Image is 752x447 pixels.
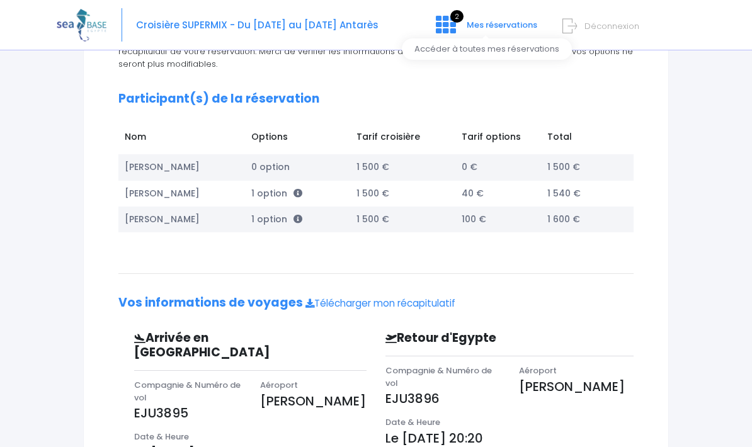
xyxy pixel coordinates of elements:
[541,154,621,181] td: 1 500 €
[350,154,455,181] td: 1 500 €
[134,431,189,443] span: Date & Heure
[584,20,639,32] span: Déconnexion
[136,18,379,31] span: Croisière SUPERMIX - Du [DATE] au [DATE] Antarès
[455,181,541,207] td: 40 €
[125,331,313,360] h3: Arrivée en [GEOGRAPHIC_DATA]
[305,297,455,310] a: Télécharger mon récapitulatif
[251,187,302,200] span: 1 option
[541,181,621,207] td: 1 540 €
[541,124,621,154] td: Total
[118,154,245,181] td: [PERSON_NAME]
[385,416,440,428] span: Date & Heure
[118,21,633,70] span: Vous arrivez à la dernière étape de votre réservation, votre départ est proche. Toute l’équipe vo...
[519,377,634,396] p: [PERSON_NAME]
[251,213,302,225] span: 1 option
[541,207,621,232] td: 1 600 €
[118,124,245,154] td: Nom
[350,207,455,232] td: 1 500 €
[467,19,537,31] span: Mes réservations
[118,296,634,310] h2: Vos informations de voyages
[450,10,464,23] span: 2
[402,38,572,60] div: Accéder à toutes mes réservations
[245,124,350,154] td: Options
[426,23,545,35] a: 2 Mes réservations
[385,365,492,389] span: Compagnie & Numéro de vol
[118,181,245,207] td: [PERSON_NAME]
[134,404,241,422] p: EJU3895
[376,331,576,346] h3: Retour d'Egypte
[118,92,634,106] h2: Participant(s) de la réservation
[350,124,455,154] td: Tarif croisière
[455,207,541,232] td: 100 €
[134,379,241,404] span: Compagnie & Numéro de vol
[385,389,500,408] p: EJU3896
[260,379,298,391] span: Aéroport
[455,124,541,154] td: Tarif options
[455,154,541,181] td: 0 €
[350,181,455,207] td: 1 500 €
[260,392,367,410] p: [PERSON_NAME]
[251,161,290,173] span: 0 option
[118,207,245,232] td: [PERSON_NAME]
[519,365,557,376] span: Aéroport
